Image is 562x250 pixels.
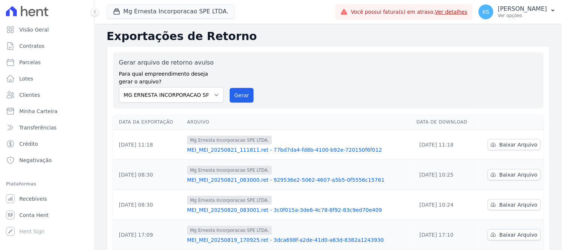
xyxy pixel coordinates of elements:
button: KS [PERSON_NAME] Ver opções [473,1,562,22]
a: Contratos [3,39,92,53]
span: Mg Ernesta Incorporacao SPE LTDA. [187,226,272,235]
span: Visão Geral [19,26,49,33]
span: Você possui fatura(s) em atraso. [351,8,468,16]
td: [DATE] 17:10 [414,220,478,250]
a: Minha Carteira [3,104,92,119]
td: [DATE] 17:09 [113,220,184,250]
span: Negativação [19,157,52,164]
td: [DATE] 10:25 [414,160,478,190]
span: Lotes [19,75,33,82]
span: Clientes [19,91,40,99]
a: Baixar Arquivo [488,169,541,180]
span: KS [483,9,489,14]
a: MEI_MEI_20250820_083001.ret - 3c0f015a-3de6-4c78-8f92-83c9ed70e409 [187,206,410,214]
div: Plataformas [6,180,89,188]
a: Baixar Arquivo [488,139,541,150]
a: MEI_MEI_20250819_170925.ret - 3dca698f-a2de-41d0-a63d-8382a1243930 [187,236,410,244]
th: Data da Exportação [113,115,184,130]
span: Crédito [19,140,38,148]
a: Baixar Arquivo [488,199,541,210]
td: [DATE] 11:18 [414,130,478,160]
td: [DATE] 10:24 [414,190,478,220]
span: Recebíveis [19,195,47,203]
a: Lotes [3,71,92,86]
th: Arquivo [184,115,413,130]
span: Baixar Arquivo [499,201,538,208]
span: Parcelas [19,59,41,66]
span: Contratos [19,42,44,50]
p: Ver opções [498,13,547,19]
span: Minha Carteira [19,108,57,115]
a: Recebíveis [3,191,92,206]
span: Baixar Arquivo [499,171,538,178]
span: Mg Ernesta Incorporacao SPE LTDA. [187,136,272,145]
a: Baixar Arquivo [488,229,541,240]
p: [PERSON_NAME] [498,5,547,13]
a: Ver detalhes [435,9,468,15]
a: Transferências [3,120,92,135]
a: Clientes [3,88,92,102]
a: MEI_MEI_20250821_111811.ret - 77bd7da4-fd8b-4100-b92e-720150f6f012 [187,146,410,154]
button: Gerar [230,88,254,103]
span: Transferências [19,124,57,131]
span: Mg Ernesta Incorporacao SPE LTDA. [187,196,272,205]
button: Mg Ernesta Incorporacao SPE LTDA. [107,4,235,19]
a: Conta Hent [3,208,92,223]
label: Para qual empreendimento deseja gerar o arquivo? [119,67,224,86]
span: Baixar Arquivo [499,141,538,148]
h2: Exportações de Retorno [107,30,550,43]
a: Visão Geral [3,22,92,37]
td: [DATE] 08:30 [113,160,184,190]
a: MEI_MEI_20250821_083000.ret - 929536e2-5062-4607-a5b5-0f5556c15761 [187,176,410,184]
label: Gerar arquivo de retorno avulso [119,58,224,67]
td: [DATE] 11:18 [113,130,184,160]
td: [DATE] 08:30 [113,190,184,220]
th: Data de Download [414,115,478,130]
a: Parcelas [3,55,92,70]
a: Crédito [3,136,92,151]
span: Baixar Arquivo [499,231,538,239]
a: Negativação [3,153,92,168]
span: Conta Hent [19,211,49,219]
span: Mg Ernesta Incorporacao SPE LTDA. [187,166,272,175]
